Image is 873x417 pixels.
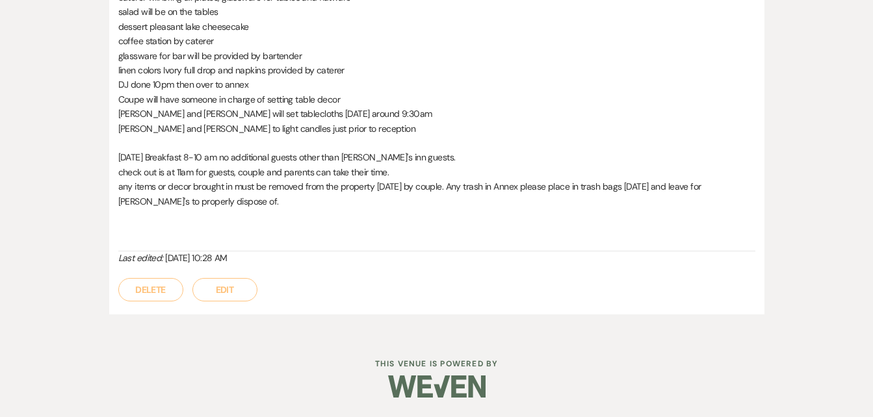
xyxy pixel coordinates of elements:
[118,5,755,19] p: salad will be on the tables
[118,107,755,121] p: [PERSON_NAME] and [PERSON_NAME] will set tablecloths [DATE] around 9:30am
[118,252,163,264] i: Last edited:
[118,92,755,107] p: Coupe will have someone in charge of setting table decor
[388,364,486,409] img: Weven Logo
[118,179,755,208] p: any items or decor brought in must be removed from the property [DATE] by couple. Any trash in An...
[118,150,755,164] p: [DATE] Breakfast 8-10 am no additional guests other than [PERSON_NAME]'s inn guests.
[118,165,755,179] p: check out is at 11am for guests, couple and parents can take their time.
[118,49,755,63] p: glassware for bar will be provided by bartender
[118,121,755,136] p: [PERSON_NAME] and [PERSON_NAME] to light candles just prior to reception
[118,77,755,92] p: DJ done 10pm then over to annex
[118,63,755,77] p: linen colors Ivory full drop and napkins provided by caterer
[118,34,755,48] p: coffee station by caterer
[118,19,755,34] p: dessert pleasant lake cheesecake
[192,278,257,301] button: Edit
[118,251,755,265] div: [DATE] 10:28 AM
[118,278,183,301] button: Delete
